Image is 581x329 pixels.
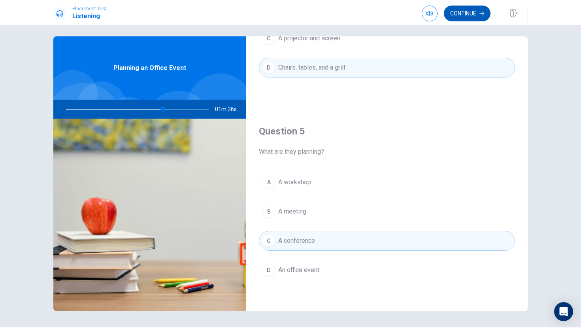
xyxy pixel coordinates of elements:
[262,264,275,276] div: D
[278,207,306,216] span: A meeting
[444,6,490,21] button: Continue
[259,147,515,157] span: What are they planning?
[259,172,515,192] button: AA workshop
[72,11,107,21] h1: Listening
[259,125,515,138] h4: Question 5
[278,265,319,275] span: An office event
[278,178,311,187] span: A workshop
[278,236,315,246] span: A conference
[262,205,275,218] div: B
[554,302,573,321] div: Open Intercom Messenger
[72,6,107,11] span: Placement Test
[259,28,515,48] button: CA projector and screen
[259,58,515,78] button: DChairs, tables, and a grill
[278,63,345,72] span: Chairs, tables, and a grill
[262,176,275,189] div: A
[53,119,246,311] img: Planning an Office Event
[278,34,340,43] span: A projector and screen
[215,100,243,119] span: 01m 36s
[259,260,515,280] button: DAn office event
[262,234,275,247] div: C
[259,202,515,221] button: BA meeting
[262,32,275,45] div: C
[113,63,186,73] span: Planning an Office Event
[259,231,515,251] button: CA conference
[262,61,275,74] div: D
